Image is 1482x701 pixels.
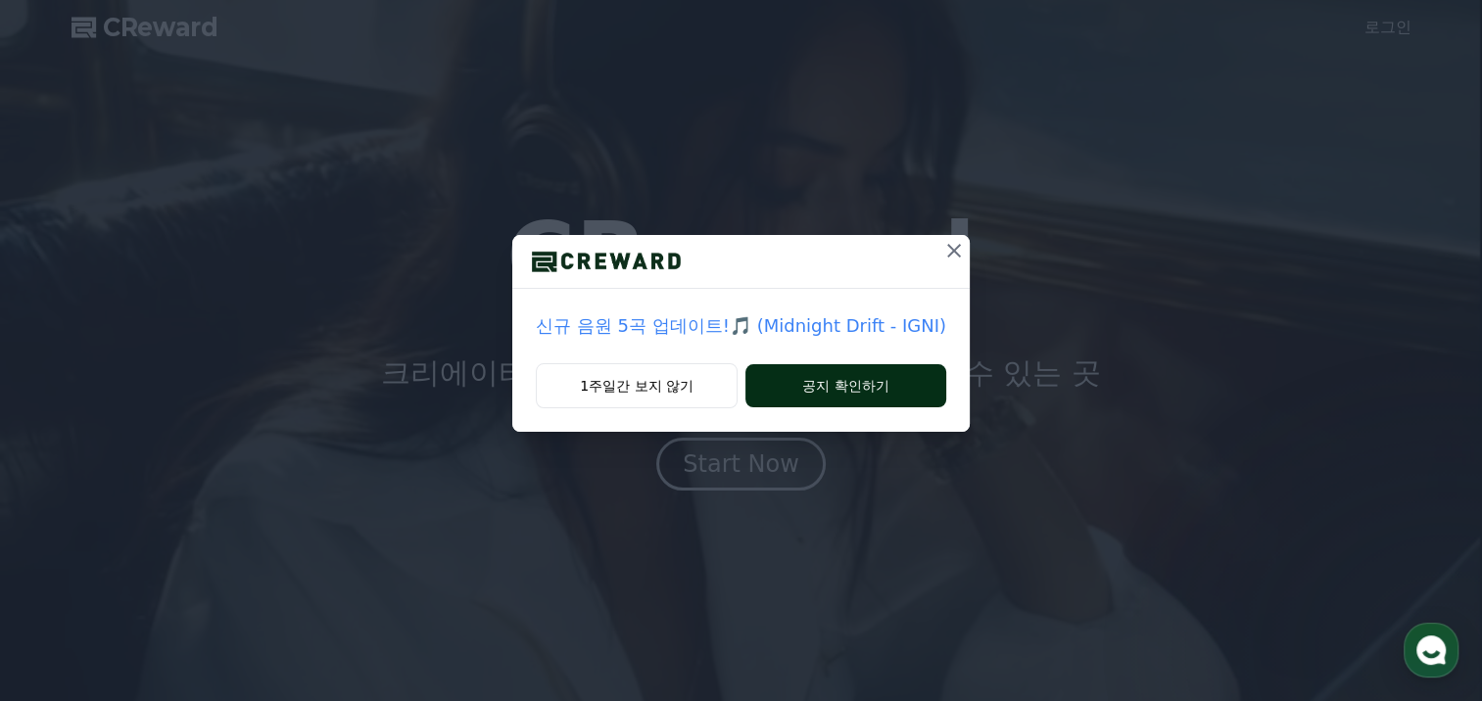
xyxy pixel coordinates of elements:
a: 신규 음원 5곡 업데이트!🎵 (Midnight Drift - IGNI) [536,312,946,340]
a: 홈 [6,538,129,587]
img: logo [512,247,700,276]
button: 1주일간 보지 않기 [536,363,738,408]
span: 대화 [179,569,203,584]
a: 대화 [129,538,253,587]
span: 설정 [303,568,326,584]
span: 홈 [62,568,73,584]
button: 공지 확인하기 [745,364,946,407]
a: 설정 [253,538,376,587]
